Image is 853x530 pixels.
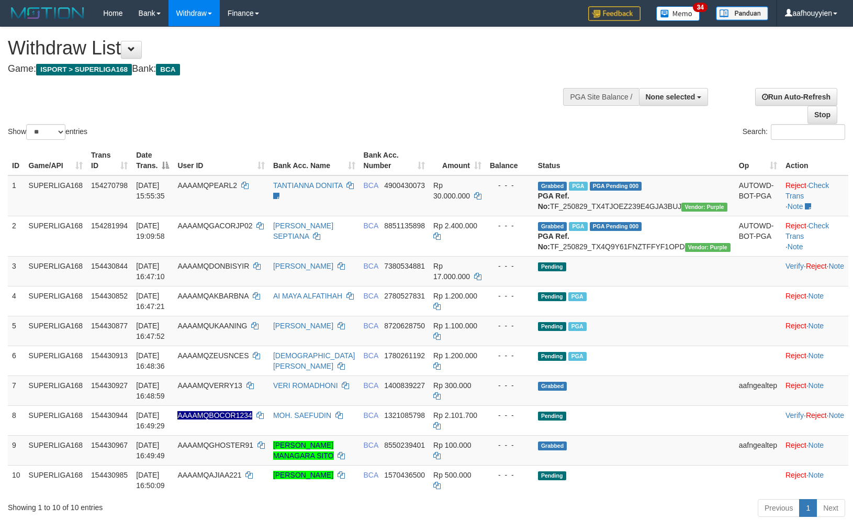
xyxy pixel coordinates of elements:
[490,321,530,331] div: - - -
[8,124,87,140] label: Show entries
[8,286,25,316] td: 4
[785,181,829,200] a: Check Trans
[828,411,844,419] a: Note
[781,256,848,286] td: · ·
[8,5,87,21] img: MOTION_logo.png
[273,181,343,190] a: TANTIANNA DONITA
[538,322,566,331] span: Pending
[8,146,25,175] th: ID
[364,181,378,190] span: BCA
[785,411,804,419] a: Verify
[25,465,87,495] td: SUPERLIGA168
[781,175,848,216] td: · ·
[716,6,768,20] img: panduan.png
[364,471,378,479] span: BCA
[490,440,530,450] div: - - -
[136,471,165,490] span: [DATE] 16:50:09
[685,243,731,252] span: Vendor URL: https://trx4.1velocity.biz
[781,316,848,346] td: ·
[785,351,806,360] a: Reject
[538,262,566,271] span: Pending
[136,181,165,200] span: [DATE] 15:55:35
[177,381,242,390] span: AAAAMQVERRY13
[590,182,642,191] span: PGA Pending
[273,411,331,419] a: MOH. SAEFUDIN
[8,435,25,465] td: 9
[534,216,735,256] td: TF_250829_TX4Q9Y61FNZTFFYF1OPD
[177,262,249,270] span: AAAAMQDONBISYIR
[384,292,425,300] span: Copy 2780527831 to clipboard
[25,316,87,346] td: SUPERLIGA168
[781,346,848,376] td: ·
[538,441,567,450] span: Grabbed
[755,88,837,106] a: Run Auto-Refresh
[91,351,128,360] span: 154430913
[646,93,695,101] span: None selected
[785,292,806,300] a: Reject
[538,292,566,301] span: Pending
[177,441,253,449] span: AAAAMQGHOSTER91
[384,222,425,230] span: Copy 8851135898 to clipboard
[490,180,530,191] div: - - -
[364,262,378,270] span: BCA
[788,202,803,211] a: Note
[384,322,425,330] span: Copy 8720628750 to clipboard
[433,411,477,419] span: Rp 2.101.700
[735,146,781,175] th: Op: activate to sort column ascending
[25,376,87,405] td: SUPERLIGA168
[735,435,781,465] td: aafngealtep
[384,441,425,449] span: Copy 8550239401 to clipboard
[809,292,824,300] a: Note
[25,175,87,216] td: SUPERLIGA168
[8,316,25,346] td: 5
[693,3,707,12] span: 34
[590,222,642,231] span: PGA Pending
[781,376,848,405] td: ·
[799,499,817,517] a: 1
[486,146,534,175] th: Balance
[91,292,128,300] span: 154430852
[25,405,87,435] td: SUPERLIGA168
[433,322,477,330] span: Rp 1.100.000
[809,381,824,390] a: Note
[177,411,252,419] span: Nama rekening ada tanda titik/strip, harap diedit
[429,146,486,175] th: Amount: activate to sort column ascending
[490,470,530,480] div: - - -
[569,182,587,191] span: Marked by aafmaleo
[132,146,173,175] th: Date Trans.: activate to sort column descending
[538,222,567,231] span: Grabbed
[364,381,378,390] span: BCA
[177,181,237,190] span: AAAAMQPEARL2
[177,322,247,330] span: AAAAMQUKAANING
[681,203,727,212] span: Vendor URL: https://trx4.1velocity.biz
[364,441,378,449] span: BCA
[91,262,128,270] span: 154430844
[534,146,735,175] th: Status
[785,471,806,479] a: Reject
[156,64,179,75] span: BCA
[273,222,333,240] a: [PERSON_NAME] SEPTIANA
[785,222,806,230] a: Reject
[91,381,128,390] span: 154430927
[364,292,378,300] span: BCA
[490,350,530,361] div: - - -
[490,410,530,421] div: - - -
[136,222,165,240] span: [DATE] 19:09:58
[25,216,87,256] td: SUPERLIGA168
[809,441,824,449] a: Note
[384,181,425,190] span: Copy 4900430073 to clipboard
[25,146,87,175] th: Game/API: activate to sort column ascending
[433,181,470,200] span: Rp 30.000.000
[538,352,566,361] span: Pending
[433,222,477,230] span: Rp 2.400.000
[364,411,378,419] span: BCA
[8,498,347,513] div: Showing 1 to 10 of 10 entries
[781,435,848,465] td: ·
[91,471,128,479] span: 154430985
[433,292,477,300] span: Rp 1.200.000
[384,351,425,360] span: Copy 1780261192 to clipboard
[433,351,477,360] span: Rp 1.200.000
[136,381,165,400] span: [DATE] 16:48:59
[26,124,65,140] select: Showentries
[91,181,128,190] span: 154270798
